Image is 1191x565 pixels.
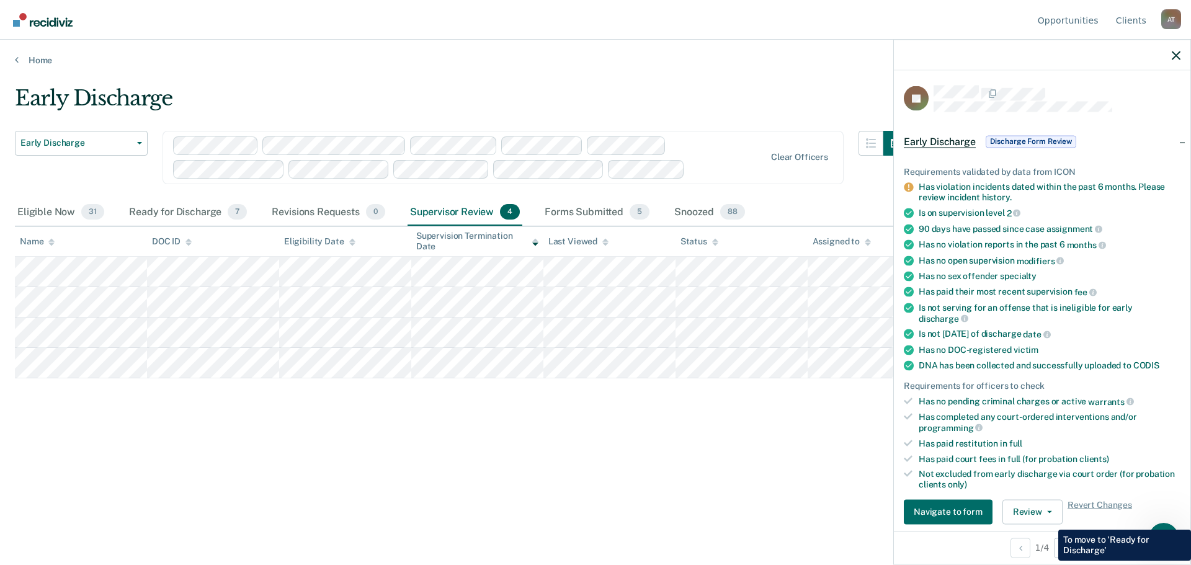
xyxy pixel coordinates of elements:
[20,138,132,148] span: Early Discharge
[1088,396,1134,406] span: warrants
[919,422,983,432] span: programming
[1067,239,1106,249] span: months
[919,223,1180,234] div: 90 days have passed since case
[919,360,1180,370] div: DNA has been collected and successfully uploaded to
[1161,9,1181,29] button: Profile dropdown button
[672,199,747,226] div: Snoozed
[408,199,523,226] div: Supervisor Review
[919,453,1180,464] div: Has paid court fees in full (for probation
[1007,208,1021,218] span: 2
[919,344,1180,355] div: Has no DOC-registered
[1079,453,1109,463] span: clients)
[284,236,355,247] div: Eligibility Date
[986,135,1076,148] span: Discharge Form Review
[919,271,1180,282] div: Has no sex offender
[919,287,1180,298] div: Has paid their most recent supervision
[630,204,649,220] span: 5
[269,199,387,226] div: Revisions Requests
[1068,499,1132,524] span: Revert Changes
[771,152,828,162] div: Clear officers
[1017,256,1064,265] span: modifiers
[919,396,1180,407] div: Has no pending criminal charges or active
[919,469,1180,490] div: Not excluded from early discharge via court order (for probation clients
[15,55,1176,66] a: Home
[1054,538,1074,558] button: Next Opportunity
[13,13,73,27] img: Recidiviz
[1149,523,1179,553] iframe: Intercom live chat
[1010,538,1030,558] button: Previous Opportunity
[228,204,247,220] span: 7
[680,236,718,247] div: Status
[904,135,976,148] span: Early Discharge
[1046,224,1102,234] span: assignment
[904,166,1180,177] div: Requirements validated by data from ICON
[919,329,1180,340] div: Is not [DATE] of discharge
[1161,9,1181,29] div: A T
[1009,438,1022,448] span: full
[548,236,609,247] div: Last Viewed
[919,255,1180,266] div: Has no open supervision
[1000,271,1037,281] span: specialty
[919,239,1180,251] div: Has no violation reports in the past 6
[894,531,1190,564] div: 1 / 4
[366,204,385,220] span: 0
[919,182,1180,203] div: Has violation incidents dated within the past 6 months. Please review incident history.
[15,86,908,121] div: Early Discharge
[720,204,745,220] span: 88
[1002,499,1063,524] button: Review
[919,438,1180,448] div: Has paid restitution in
[813,236,871,247] div: Assigned to
[919,313,968,323] span: discharge
[542,199,652,226] div: Forms Submitted
[894,122,1190,161] div: Early DischargeDischarge Form Review
[1023,329,1050,339] span: date
[500,204,520,220] span: 4
[15,199,107,226] div: Eligible Now
[20,236,55,247] div: Name
[904,499,993,524] button: Navigate to form
[919,302,1180,323] div: Is not serving for an offense that is ineligible for early
[1133,360,1159,370] span: CODIS
[1074,287,1097,297] span: fee
[127,199,249,226] div: Ready for Discharge
[948,479,967,489] span: only)
[152,236,192,247] div: DOC ID
[904,499,997,524] a: Navigate to form link
[904,380,1180,391] div: Requirements for officers to check
[919,207,1180,218] div: Is on supervision level
[1014,344,1038,354] span: victim
[919,412,1180,433] div: Has completed any court-ordered interventions and/or
[81,204,104,220] span: 31
[416,231,538,252] div: Supervision Termination Date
